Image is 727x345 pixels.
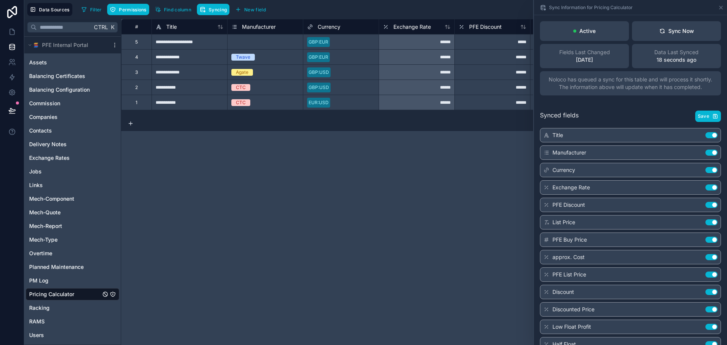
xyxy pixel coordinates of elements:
[698,113,709,119] span: Save
[93,22,109,32] span: Ctrl
[309,99,329,106] div: EUR:USD
[209,7,227,12] span: Syncing
[135,39,138,45] div: 5
[657,56,696,64] p: 18 seconds ago
[236,99,246,106] div: CTC
[552,184,590,191] span: Exchange Rate
[552,323,591,331] span: Low Float Profit
[393,23,431,31] span: Exchange Rate
[90,7,102,12] span: Filter
[27,3,72,16] button: Data Sources
[164,7,191,12] span: Find column
[236,54,250,61] div: Twave
[127,24,146,30] div: #
[552,219,575,226] span: List Price
[544,76,716,91] span: Noloco has queued a sync for this table and will process it shortly. The information above will u...
[135,69,138,75] div: 3
[309,54,328,61] div: GBP:EUR
[242,23,276,31] span: Manufacturer
[136,100,137,106] div: 1
[552,131,563,139] span: Title
[107,4,152,15] a: Permissions
[119,7,146,12] span: Permissions
[244,7,266,12] span: New field
[552,253,585,261] span: approx. Cost
[309,84,329,91] div: GBP:USD
[579,27,596,35] p: Active
[552,201,585,209] span: PFE Discount
[232,4,268,15] button: New field
[197,4,229,15] button: Syncing
[107,4,149,15] button: Permissions
[540,111,579,122] span: Synced fields
[197,4,232,15] a: Syncing
[549,5,633,11] span: Sync Information for Pricing Calculator
[135,84,138,91] div: 2
[695,111,721,122] button: Save
[39,7,70,12] span: Data Sources
[166,23,177,31] span: Title
[318,23,340,31] span: Currency
[552,271,586,278] span: PFE List Price
[659,27,694,35] div: Sync Now
[78,4,105,15] button: Filter
[654,48,699,56] span: Data Last Synced
[559,48,610,56] span: Fields Last Changed
[236,69,248,76] div: Agate
[632,21,721,41] button: Sync Now
[236,84,246,91] div: CTC
[552,288,574,296] span: Discount
[309,39,328,45] div: GBP:EUR
[552,306,594,313] span: Discounted Price
[469,23,502,31] span: PFE Discount
[576,56,593,64] p: [DATE]
[110,25,115,30] span: K
[309,69,329,76] div: GBP:USD
[552,236,587,244] span: PFE Buy Price
[152,4,194,15] button: Find column
[552,166,575,174] span: Currency
[135,54,138,60] div: 4
[552,149,586,156] span: Manufacturer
